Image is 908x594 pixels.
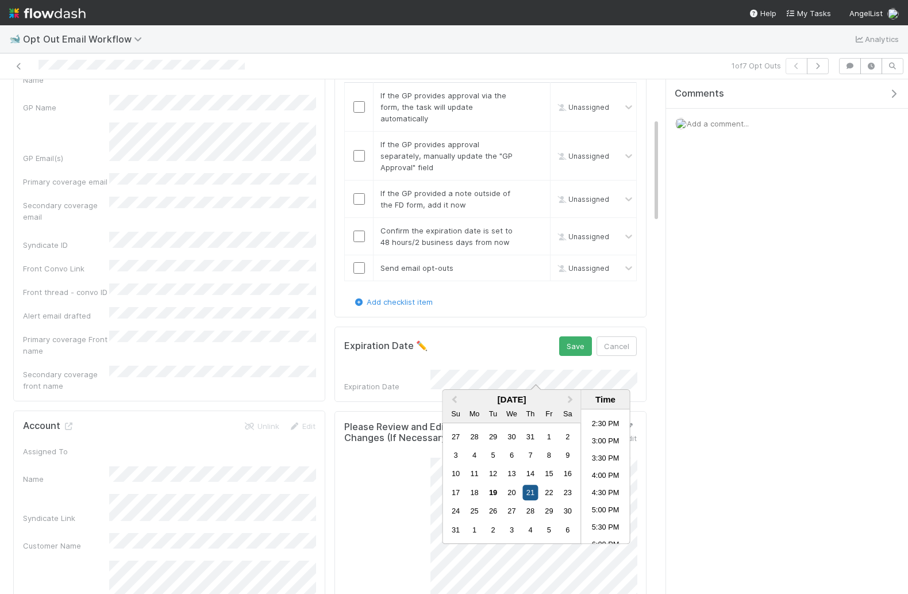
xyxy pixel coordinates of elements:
li: 4:30 PM [582,485,630,503]
span: 🐋 [9,34,21,44]
div: Choose Friday, August 1st, 2025 [541,429,557,444]
a: Add checklist item [353,297,433,306]
div: Choose Saturday, August 9th, 2025 [560,447,575,463]
li: 6:00 PM [582,537,630,554]
div: Name [23,473,109,485]
div: Choose Friday, September 5th, 2025 [541,522,557,538]
span: Comments [675,88,724,99]
div: Thursday [522,406,538,421]
div: Choose Tuesday, August 12th, 2025 [485,466,501,482]
div: Saturday [560,406,575,421]
a: Edit [288,421,316,431]
div: Choose Thursday, September 4th, 2025 [522,522,538,538]
li: 3:00 PM [582,434,630,451]
h5: Please Review and Edit the Email Template with Additional Changes (If Necessary) [344,421,617,444]
div: Choose Wednesday, August 27th, 2025 [504,504,520,519]
span: Opt Out Email Workflow [23,33,148,45]
div: Choose Monday, August 18th, 2025 [467,485,482,500]
div: Alert email drafted [23,310,109,321]
div: Choose Sunday, July 27th, 2025 [448,429,463,444]
li: 5:30 PM [582,520,630,537]
div: Choose Friday, August 15th, 2025 [541,466,557,482]
div: Monday [467,406,482,421]
div: Choose Monday, July 28th, 2025 [467,429,482,444]
div: Choose Thursday, August 14th, 2025 [522,466,538,482]
h5: Account [23,420,74,432]
span: Unassigned [555,152,609,160]
div: Choose Monday, September 1st, 2025 [467,522,482,538]
div: Friday [541,406,557,421]
div: Choose Wednesday, August 20th, 2025 [504,485,520,500]
img: logo-inverted-e16ddd16eac7371096b0.svg [9,3,86,23]
div: Choose Thursday, August 21st, 2025 [522,485,538,500]
div: Choose Saturday, August 30th, 2025 [560,504,575,519]
a: My Tasks [786,7,831,19]
a: Analytics [853,32,899,46]
div: Choose Wednesday, August 6th, 2025 [504,447,520,463]
div: Wednesday [504,406,520,421]
div: Choose Saturday, August 23rd, 2025 [560,485,575,500]
div: Choose Thursday, August 28th, 2025 [522,504,538,519]
span: If the GP provides approval separately, manually update the "GP Approval" field [380,140,513,172]
div: Choose Monday, August 25th, 2025 [467,504,482,519]
div: Choose Saturday, August 16th, 2025 [560,466,575,482]
div: Choose Thursday, July 31st, 2025 [522,429,538,444]
div: Time [584,394,627,404]
div: Choose Friday, August 8th, 2025 [541,447,557,463]
span: Unassigned [555,195,609,204]
div: Choose Sunday, August 31st, 2025 [448,522,463,538]
button: Previous Month [444,391,462,409]
button: Save [559,336,592,356]
div: Choose Saturday, August 2nd, 2025 [560,429,575,444]
div: GP Name [23,102,109,113]
div: Choose Wednesday, July 30th, 2025 [504,429,520,444]
div: Expiration Date [344,381,430,392]
div: Choose Sunday, August 3rd, 2025 [448,447,463,463]
li: 4:00 PM [582,468,630,485]
div: Choose Date and Time [442,389,630,544]
ul: Time [582,409,630,543]
div: Choose Monday, August 11th, 2025 [467,466,482,482]
div: Choose Tuesday, August 5th, 2025 [485,447,501,463]
div: Help [749,7,776,19]
span: Unassigned [555,103,609,112]
div: Tuesday [485,406,501,421]
div: Choose Tuesday, September 2nd, 2025 [485,522,501,538]
li: 5:00 PM [582,503,630,520]
div: Choose Sunday, August 24th, 2025 [448,504,463,519]
span: Unassigned [555,264,609,273]
span: Confirm the expiration date is set to 48 hours/2 business days from now [380,226,513,247]
div: Choose Wednesday, September 3rd, 2025 [504,522,520,538]
div: Customer Name [23,540,109,551]
div: Front thread - convo ID [23,286,109,298]
a: Unlink [244,421,279,431]
img: avatar_2de93f86-b6c7-4495-bfe2-fb093354a53c.png [887,8,899,20]
div: Secondary coverage front name [23,369,109,392]
button: Cancel [597,336,637,356]
button: Next Month [563,391,581,409]
div: Choose Wednesday, August 13th, 2025 [504,466,520,482]
span: My Tasks [786,9,831,18]
div: Choose Tuesday, August 26th, 2025 [485,504,501,519]
img: avatar_2de93f86-b6c7-4495-bfe2-fb093354a53c.png [675,118,687,129]
span: AngelList [849,9,883,18]
div: GP Email(s) [23,152,109,164]
div: Choose Sunday, August 10th, 2025 [448,466,463,482]
div: Secondary coverage email [23,200,109,223]
span: Unassigned [555,232,609,241]
div: Choose Saturday, September 6th, 2025 [560,522,575,538]
div: Primary coverage Front name [23,334,109,357]
div: Choose Friday, August 22nd, 2025 [541,485,557,500]
span: 1 of 7 Opt Outs [732,60,781,71]
div: Front Convo Link [23,263,109,274]
div: Syndicate Link [23,512,109,524]
span: If the GP provided a note outside of the FD form, add it now [380,189,510,209]
div: Choose Monday, August 4th, 2025 [467,447,482,463]
div: Syndicate ID [23,239,109,251]
span: If the GP provides approval via the form, the task will update automatically [380,91,506,123]
li: 2:30 PM [582,416,630,434]
div: Choose Tuesday, July 29th, 2025 [485,429,501,444]
span: Add a comment... [687,119,749,128]
div: Month August, 2025 [447,427,577,539]
div: Choose Tuesday, August 19th, 2025 [485,485,501,500]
